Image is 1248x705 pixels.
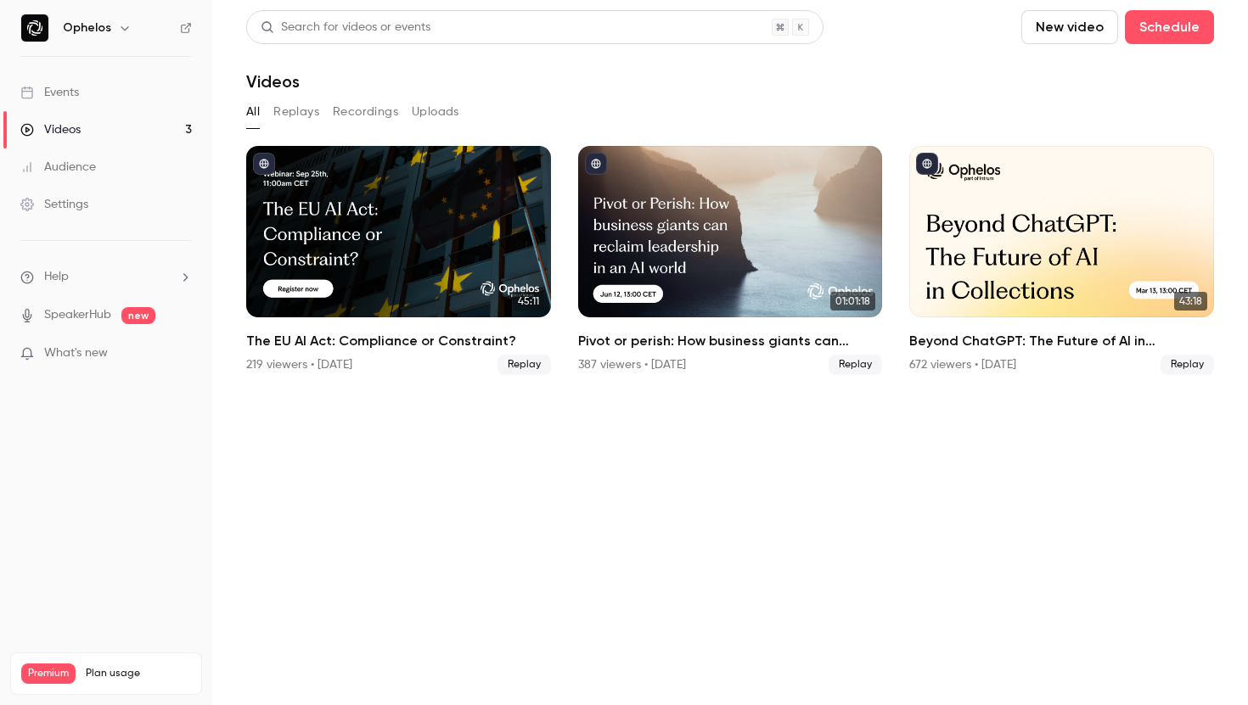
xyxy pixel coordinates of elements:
[20,159,96,176] div: Audience
[578,331,883,351] h2: Pivot or perish: How business giants can reclaim leadership in an AI world
[21,14,48,42] img: Ophelos
[909,146,1214,375] a: 43:18Beyond ChatGPT: The Future of AI in Collections672 viewers • [DATE]Replay
[916,153,938,175] button: published
[246,10,1214,695] section: Videos
[1021,10,1118,44] button: New video
[63,20,111,36] h6: Ophelos
[261,19,430,36] div: Search for videos or events
[273,98,319,126] button: Replays
[333,98,398,126] button: Recordings
[20,196,88,213] div: Settings
[830,292,875,311] span: 01:01:18
[909,331,1214,351] h2: Beyond ChatGPT: The Future of AI in Collections
[498,355,551,375] span: Replay
[20,84,79,101] div: Events
[909,146,1214,375] li: Beyond ChatGPT: The Future of AI in Collections
[578,356,686,373] div: 387 viewers • [DATE]
[44,306,111,324] a: SpeakerHub
[246,331,551,351] h2: The EU AI Act: Compliance or Constraint?
[585,153,607,175] button: published
[44,268,69,286] span: Help
[121,307,155,324] span: new
[246,146,551,375] li: The EU AI Act: Compliance or Constraint?
[1174,292,1207,311] span: 43:18
[578,146,883,375] a: 01:01:18Pivot or perish: How business giants can reclaim leadership in an AI world387 viewers • [...
[909,356,1016,373] div: 672 viewers • [DATE]
[86,667,191,680] span: Plan usage
[578,146,883,375] li: Pivot or perish: How business giants can reclaim leadership in an AI world
[246,71,300,92] h1: Videos
[246,146,551,375] a: 45:11The EU AI Act: Compliance or Constraint?219 viewers • [DATE]Replay
[171,346,192,361] iframe: Noticeable Trigger
[513,292,544,311] span: 45:11
[246,356,352,373] div: 219 viewers • [DATE]
[246,98,260,126] button: All
[412,98,459,126] button: Uploads
[21,663,76,684] span: Premium
[253,153,275,175] button: published
[20,121,81,138] div: Videos
[829,355,882,375] span: Replay
[246,146,1214,375] ul: Videos
[1161,355,1214,375] span: Replay
[20,268,192,286] li: help-dropdown-opener
[44,344,108,362] span: What's new
[1125,10,1214,44] button: Schedule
